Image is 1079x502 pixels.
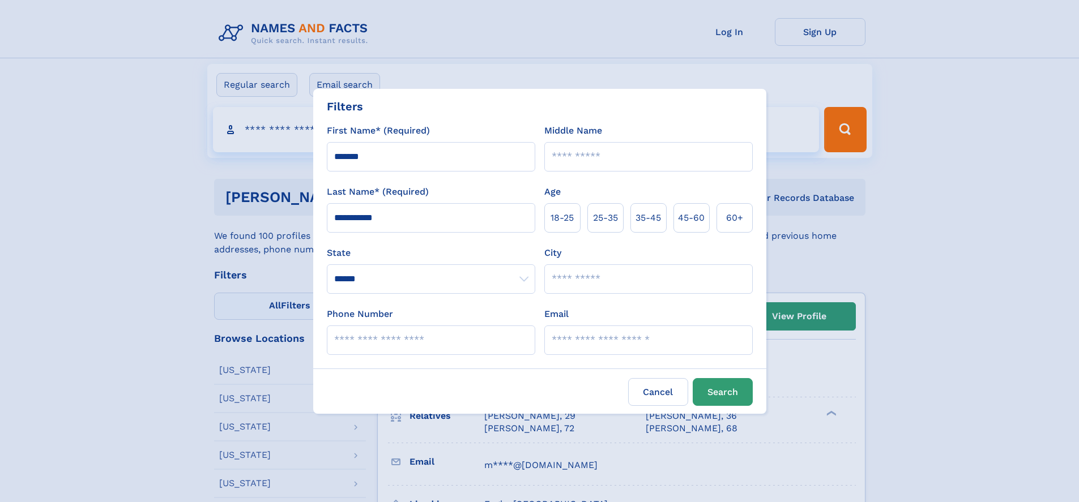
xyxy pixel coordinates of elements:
[693,378,753,406] button: Search
[327,307,393,321] label: Phone Number
[726,211,743,225] span: 60+
[551,211,574,225] span: 18‑25
[593,211,618,225] span: 25‑35
[327,246,535,260] label: State
[544,124,602,138] label: Middle Name
[544,185,561,199] label: Age
[544,246,561,260] label: City
[544,307,569,321] label: Email
[678,211,705,225] span: 45‑60
[628,378,688,406] label: Cancel
[327,98,363,115] div: Filters
[327,185,429,199] label: Last Name* (Required)
[327,124,430,138] label: First Name* (Required)
[636,211,661,225] span: 35‑45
